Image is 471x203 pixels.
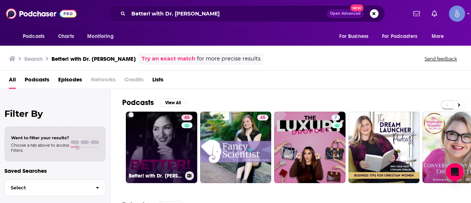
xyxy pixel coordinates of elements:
a: All [9,74,16,89]
span: Credits [124,74,144,89]
span: For Business [339,31,368,42]
span: Select [5,185,90,190]
a: Lists [152,74,163,89]
input: Search podcasts, credits, & more... [128,8,327,20]
span: Monitoring [87,31,113,42]
h2: Filter By [4,108,106,119]
h2: Podcasts [122,98,154,107]
span: Want to filter your results? [11,135,69,140]
span: 7 [334,114,337,122]
a: Podcasts [25,74,49,89]
button: Show profile menu [449,6,465,22]
h3: Better! with Dr. [PERSON_NAME] [52,55,136,62]
span: New [350,4,364,11]
h3: Search [24,55,43,62]
button: Open AdvancedNew [327,9,364,18]
button: View All [160,98,186,107]
a: Show notifications dropdown [410,7,423,20]
a: 65Better! with Dr. [PERSON_NAME] [126,112,197,183]
span: 45 [260,114,265,122]
button: open menu [82,29,123,43]
img: Podchaser - Follow, Share and Rate Podcasts [6,7,77,21]
button: open menu [377,29,428,43]
span: For Podcasters [382,31,417,42]
img: User Profile [449,6,465,22]
a: PodcastsView All [122,98,186,107]
span: Networks [91,74,116,89]
h3: Better! with Dr. [PERSON_NAME] [129,173,182,179]
button: Select [4,179,106,196]
span: Open Advanced [330,12,361,15]
span: Choose a tab above to access filters. [11,143,69,153]
span: 65 [184,114,190,122]
button: open menu [18,29,54,43]
div: Open Intercom Messenger [446,163,464,181]
button: open menu [426,29,453,43]
a: 45 [200,112,272,183]
a: 7 [274,112,346,183]
div: Search podcasts, credits, & more... [108,5,385,22]
a: Show notifications dropdown [429,7,440,20]
button: Send feedback [422,56,459,62]
p: Saved Searches [4,167,106,174]
a: 65 [181,115,192,120]
span: Charts [58,31,74,42]
button: open menu [334,29,378,43]
a: Episodes [58,74,82,89]
span: Logged in as Spiral5-G1 [449,6,465,22]
span: for more precise results [197,55,261,63]
a: 7 [332,115,340,120]
a: Try an exact match [142,55,195,63]
a: 45 [257,115,268,120]
span: Podcasts [23,31,45,42]
a: Charts [53,29,78,43]
span: More [432,31,444,42]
